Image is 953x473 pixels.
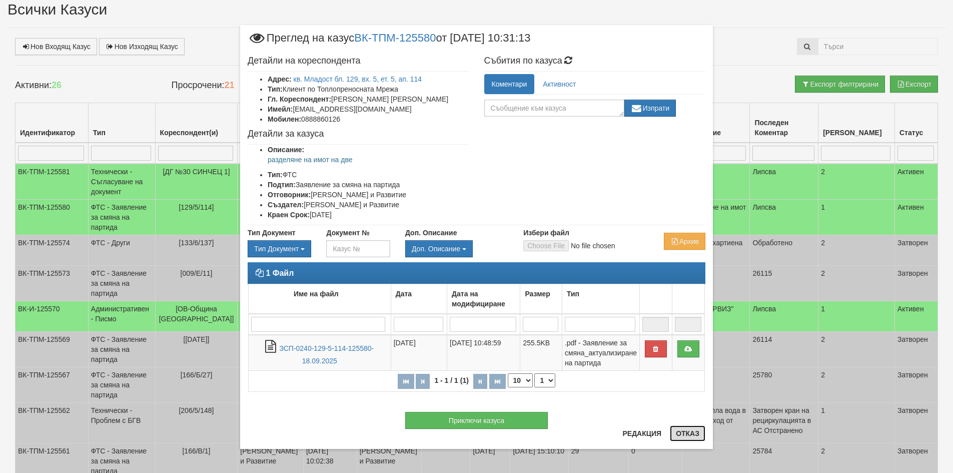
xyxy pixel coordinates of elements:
[484,74,535,94] a: Коментари
[447,335,520,371] td: [DATE] 10:48:59
[672,284,704,314] td: : No sort applied, activate to apply an ascending sort
[268,75,292,83] b: Адрес:
[520,335,562,371] td: 255.5KB
[294,75,422,83] a: кв. Младост бл. 129, вх. 5, ет. 5, ап. 114
[416,374,430,389] button: Предишна страница
[268,114,469,124] li: 0888860126
[266,269,294,277] strong: 1 Файл
[520,284,562,314] td: Размер: No sort applied, activate to apply an ascending sort
[432,376,471,384] span: 1 - 1 / 1 (1)
[294,290,339,298] b: Име на файл
[405,240,508,257] div: Двоен клик, за изчистване на избраната стойност.
[279,344,374,365] a: ЗСП-0240-129-5-114-125580-18.09.2025
[562,335,639,371] td: .pdf - Заявление за смяна_актуализиране на партида
[391,335,447,371] td: [DATE]
[412,245,460,253] span: Доп. Описание
[484,56,706,66] h4: Събития по казуса
[249,335,705,371] tr: ЗСП-0240-129-5-114-125580-18.09.2025.pdf - Заявление за смяна_актуализиране на партида
[268,95,331,103] b: Гл. Кореспондент:
[248,33,530,51] span: Преглед на казус от [DATE] 10:31:13
[268,170,469,180] li: ФТС
[268,105,293,113] b: Имейл:
[268,200,469,210] li: [PERSON_NAME] и Развитие
[534,373,555,387] select: Страница номер
[398,374,414,389] button: Първа страница
[447,284,520,314] td: Дата на модифициране: No sort applied, activate to apply an ascending sort
[639,284,672,314] td: : No sort applied, activate to apply an ascending sort
[391,284,447,314] td: Дата: No sort applied, activate to apply an ascending sort
[249,284,391,314] td: Име на файл: No sort applied, activate to apply an ascending sort
[562,284,639,314] td: Тип: No sort applied, activate to apply an ascending sort
[535,74,583,94] a: Активност
[670,425,705,441] button: Отказ
[523,228,569,238] label: Избери файл
[268,115,301,123] b: Мобилен:
[473,374,487,389] button: Следваща страница
[664,233,705,250] button: Архив
[405,240,473,257] button: Доп. Описание
[248,240,311,257] div: Двоен клик, за изчистване на избраната стойност.
[405,228,457,238] label: Доп. Описание
[268,94,469,104] li: [PERSON_NAME] [PERSON_NAME]
[624,100,676,117] button: Изпрати
[268,146,304,154] b: Описание:
[268,180,469,190] li: Заявление за смяна на партида
[354,32,436,44] a: ВК-ТПМ-125580
[567,290,579,298] b: Тип
[248,228,296,238] label: Тип Документ
[254,245,299,253] span: Тип Документ
[489,374,506,389] button: Последна страница
[616,425,667,441] button: Редакция
[248,240,311,257] button: Тип Документ
[268,181,296,189] b: Подтип:
[508,373,533,387] select: Брой редове на страница
[268,191,311,199] b: Отговорник:
[268,104,469,114] li: [EMAIL_ADDRESS][DOMAIN_NAME]
[452,290,505,308] b: Дата на модифициране
[268,155,469,165] p: разделяне на имот на две
[268,171,283,179] b: Тип:
[268,84,469,94] li: Клиент по Топлопреносната Мрежа
[405,412,548,429] button: Приключи казуса
[326,240,390,257] input: Казус №
[268,85,283,93] b: Тип:
[525,290,550,298] b: Размер
[326,228,369,238] label: Документ №
[268,210,469,220] li: [DATE]
[268,190,469,200] li: [PERSON_NAME] и Развитие
[268,211,310,219] b: Краен Срок:
[248,56,469,66] h4: Детайли на кореспондента
[268,201,304,209] b: Създател:
[248,129,469,139] h4: Детайли за казуса
[396,290,412,298] b: Дата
